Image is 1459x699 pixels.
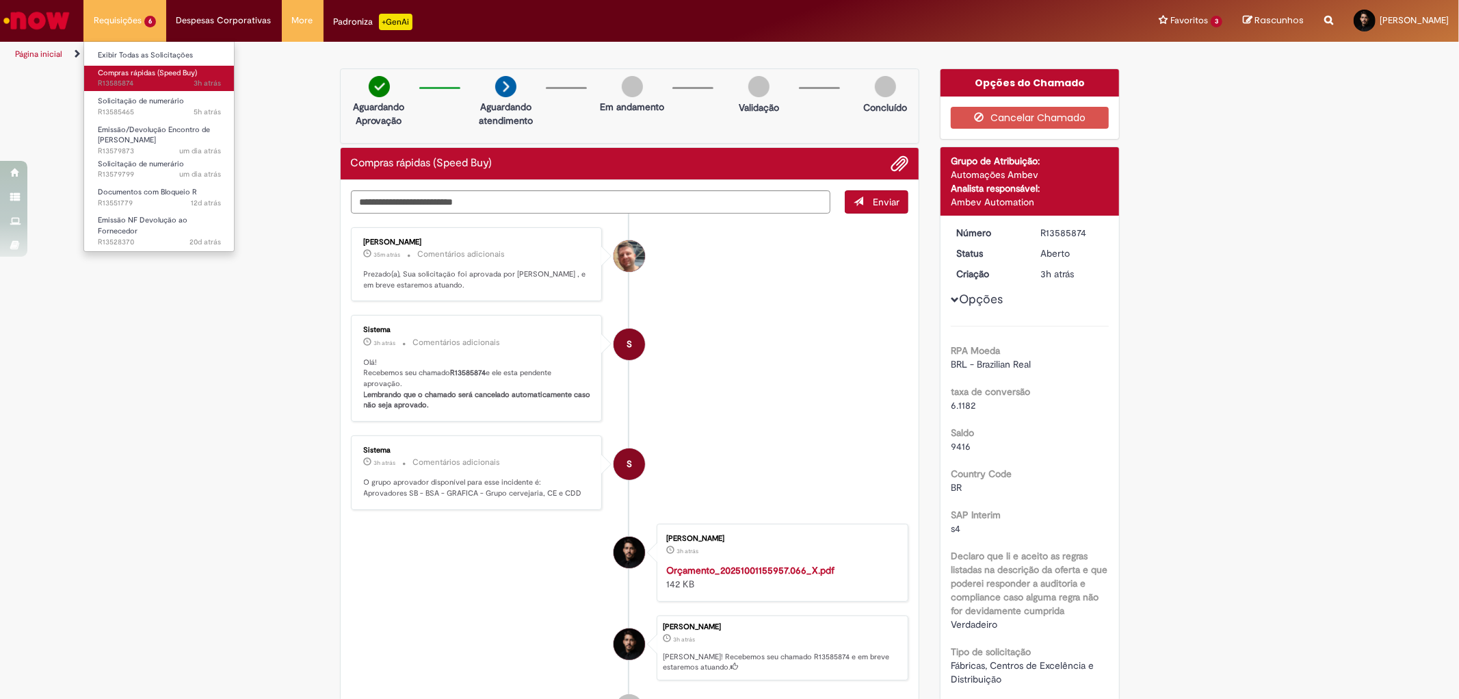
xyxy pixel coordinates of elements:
span: Emissão/Devolução Encontro de [PERSON_NAME] [98,125,210,146]
span: 3h atrás [194,78,221,88]
span: R13579873 [98,146,221,157]
span: Solicitação de numerário [98,159,184,169]
small: Comentários adicionais [413,457,501,468]
img: ServiceNow [1,7,72,34]
time: 01/10/2025 13:00:40 [194,78,221,88]
span: 35m atrás [374,251,401,259]
div: [PERSON_NAME] [666,535,894,543]
p: Aguardando atendimento [473,100,539,127]
a: Aberto R13551779 : Documentos com Bloqueio R [84,185,235,210]
span: 3h atrás [374,339,396,347]
a: Página inicial [15,49,62,60]
time: 01/10/2025 11:34:42 [194,107,221,117]
ul: Requisições [83,41,235,252]
span: [PERSON_NAME] [1380,14,1449,26]
button: Cancelar Chamado [951,107,1109,129]
span: Favoritos [1170,14,1208,27]
div: 142 KB [666,563,894,591]
span: 12d atrás [191,198,221,208]
time: 12/09/2025 15:47:55 [189,237,221,247]
a: Aberto R13579799 : Solicitação de numerário [84,157,235,182]
time: 01/10/2025 13:00:39 [1040,268,1074,280]
a: Exibir Todas as Solicitações [84,48,235,63]
span: 9416 [951,440,971,453]
dt: Status [946,246,1030,260]
p: Validação [739,101,779,114]
span: 3h atrás [676,547,698,555]
div: 01/10/2025 13:00:39 [1040,267,1104,281]
p: Concluído [863,101,907,114]
b: R13585874 [451,368,486,378]
span: R13585874 [98,78,221,89]
div: System [614,329,645,360]
div: Pedro Lucas Braga Gomes [614,628,645,660]
p: Prezado(a), Sua solicitação foi aprovada por [PERSON_NAME] , e em breve estaremos atuando. [364,269,592,290]
b: Declaro que li e aceito as regras listadas na descrição da oferta e que poderei responder a audit... [951,550,1107,617]
div: Diego Peres [614,240,645,272]
span: 3h atrás [673,635,695,644]
div: [PERSON_NAME] [663,623,901,631]
time: 30/09/2025 08:44:50 [179,169,221,179]
span: Requisições [94,14,142,27]
time: 01/10/2025 15:40:07 [374,251,401,259]
h2: Compras rápidas (Speed Buy) Histórico de tíquete [351,157,492,170]
span: Compras rápidas (Speed Buy) [98,68,197,78]
a: Rascunhos [1243,14,1304,27]
span: 20d atrás [189,237,221,247]
ul: Trilhas de página [10,42,962,67]
span: Fábricas, Centros de Excelência e Distribuição [951,659,1096,685]
p: Aguardando Aprovação [346,100,412,127]
button: Adicionar anexos [891,155,908,173]
span: S [627,328,632,361]
div: R13585874 [1040,226,1104,240]
p: O grupo aprovador disponível para esse incidente é: Aprovadores SB - BSA - GRAFICA - Grupo cervej... [364,477,592,498]
span: Rascunhos [1254,14,1304,27]
div: Opções do Chamado [941,69,1119,97]
div: Grupo de Atribuição: [951,154,1109,168]
span: BRL - Brazilian Real [951,358,1031,370]
span: Documentos com Bloqueio R [98,187,197,197]
dt: Criação [946,267,1030,281]
span: R13579799 [98,169,221,180]
textarea: Digite sua mensagem aqui... [351,190,831,214]
span: 5h atrás [194,107,221,117]
li: Pedro Lucas Braga Gomes [351,615,909,681]
div: Sistema [364,446,592,455]
div: Automações Ambev [951,168,1109,181]
time: 01/10/2025 13:00:50 [374,339,396,347]
img: img-circle-grey.png [748,76,770,97]
a: Orçamento_20251001155957.066_X.pdf [666,564,834,576]
span: R13528370 [98,237,221,248]
span: R13585465 [98,107,221,118]
a: Aberto R13585465 : Solicitação de numerário [84,94,235,119]
a: Aberto R13585874 : Compras rápidas (Speed Buy) [84,66,235,91]
p: +GenAi [379,14,412,30]
a: Aberto R13528370 : Emissão NF Devolução ao Fornecedor [84,213,235,242]
p: Olá! Recebemos seu chamado e ele esta pendente aprovação. [364,357,592,411]
div: Aberto [1040,246,1104,260]
div: Pedro Lucas Braga Gomes [614,537,645,568]
span: Verdadeiro [951,618,997,631]
span: R13551779 [98,198,221,209]
span: Enviar [873,196,899,208]
span: 6.1182 [951,399,975,411]
b: Lembrando que o chamado será cancelado automaticamente caso não seja aprovado. [364,390,593,411]
p: Em andamento [600,100,664,114]
time: 01/10/2025 13:00:36 [676,547,698,555]
b: RPA Moeda [951,344,1000,357]
span: S [627,448,632,481]
div: [PERSON_NAME] [364,238,592,246]
b: Country Code [951,468,1012,480]
span: 3h atrás [1040,268,1074,280]
div: Sistema [364,326,592,334]
div: Padroniza [334,14,412,30]
span: Solicitação de numerário [98,96,184,106]
div: Ambev Automation [951,195,1109,209]
div: System [614,448,645,480]
span: 3h atrás [374,459,396,467]
img: img-circle-grey.png [622,76,643,97]
time: 30/09/2025 08:58:52 [179,146,221,156]
span: um dia atrás [179,169,221,179]
span: Emissão NF Devolução ao Fornecedor [98,215,187,236]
